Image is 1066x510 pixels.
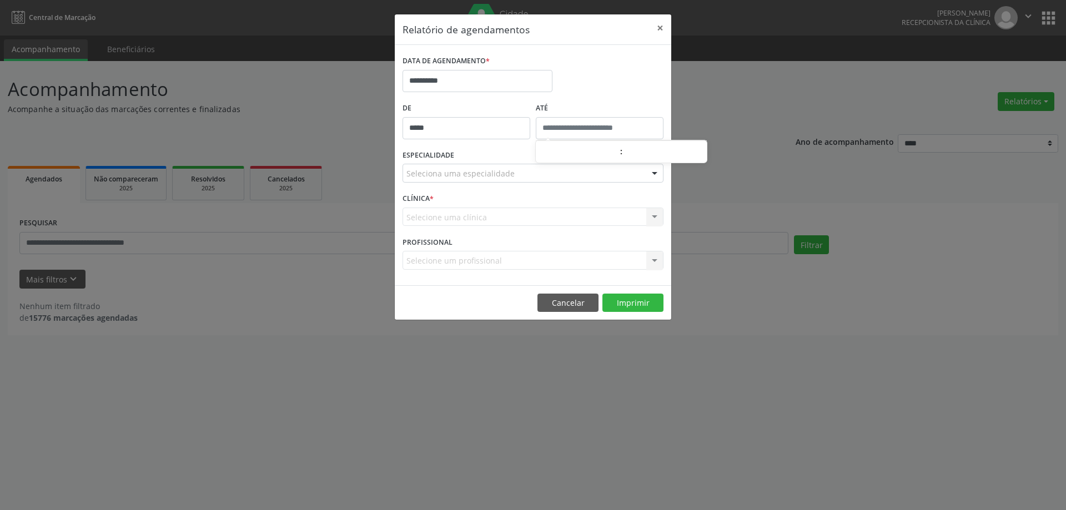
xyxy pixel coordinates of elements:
[403,147,454,164] label: ESPECIALIDADE
[406,168,515,179] span: Seleciona uma especialidade
[403,53,490,70] label: DATA DE AGENDAMENTO
[403,100,530,117] label: De
[536,100,663,117] label: ATÉ
[403,22,530,37] h5: Relatório de agendamentos
[537,294,599,312] button: Cancelar
[403,234,452,251] label: PROFISSIONAL
[620,140,623,163] span: :
[602,294,663,312] button: Imprimir
[649,14,671,42] button: Close
[623,142,707,164] input: Minute
[403,190,434,208] label: CLÍNICA
[536,142,620,164] input: Hour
